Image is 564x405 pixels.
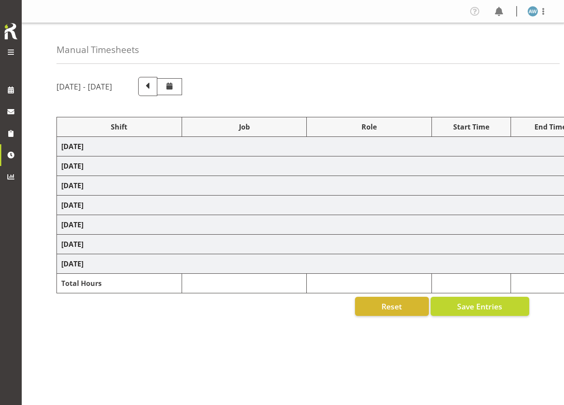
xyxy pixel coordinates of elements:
[431,297,529,316] button: Save Entries
[56,45,139,55] h4: Manual Timesheets
[457,301,502,312] span: Save Entries
[311,122,427,132] div: Role
[355,297,429,316] button: Reset
[61,122,177,132] div: Shift
[382,301,402,312] span: Reset
[528,6,538,17] img: angela-ward1839.jpg
[436,122,506,132] div: Start Time
[186,122,302,132] div: Job
[56,82,112,91] h5: [DATE] - [DATE]
[2,22,20,41] img: Rosterit icon logo
[57,274,182,293] td: Total Hours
